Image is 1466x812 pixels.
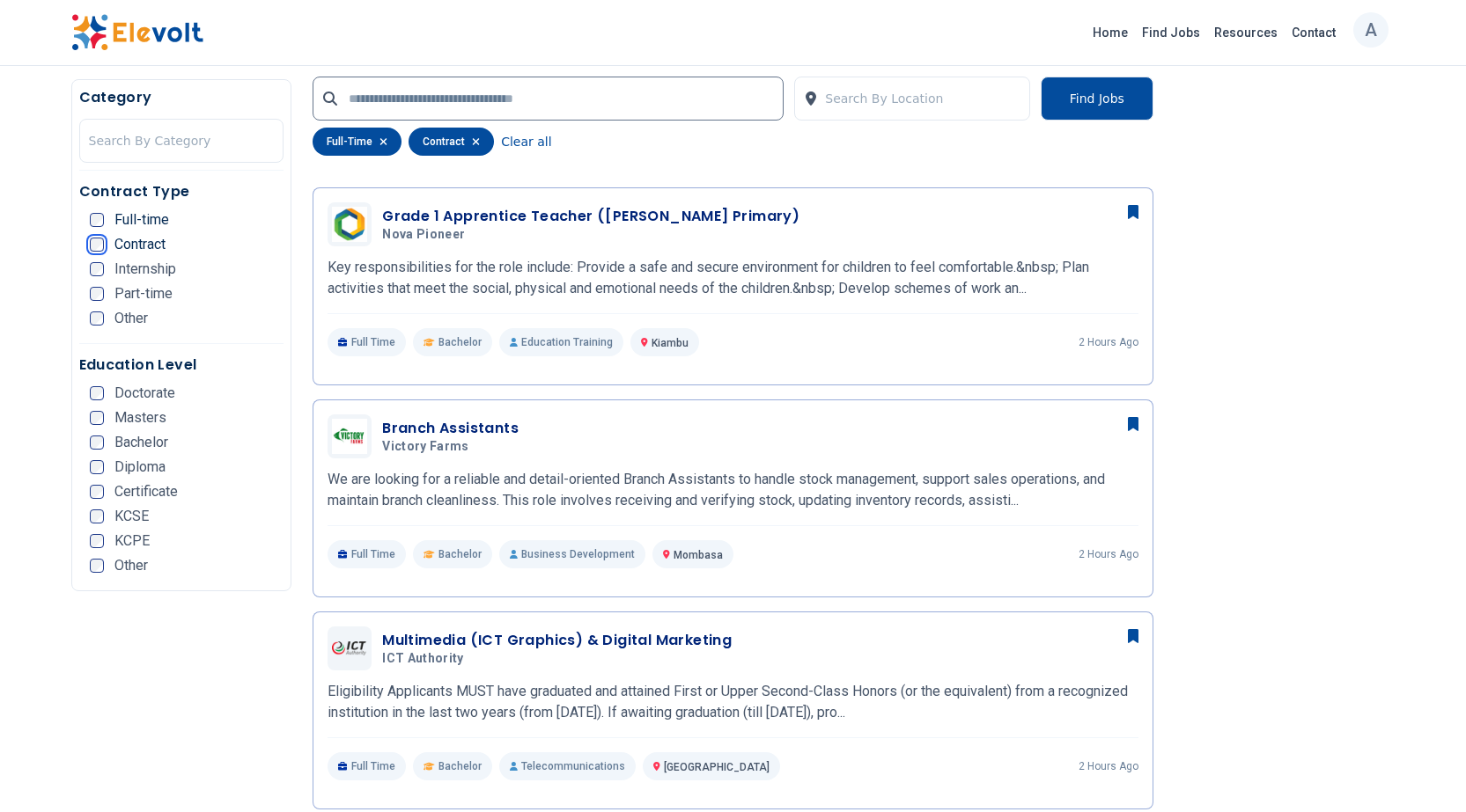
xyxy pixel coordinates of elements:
p: Eligibility Applicants MUST have graduated and attained First or Upper Second-Class Honors (or th... [328,681,1138,723]
span: Masters [114,411,166,425]
p: Full Time [328,752,406,780]
span: Full-time [114,213,169,227]
span: KCPE [114,534,150,548]
span: Part-time [114,287,173,301]
input: Internship [90,262,104,276]
span: Other [114,559,148,573]
button: Find Jobs [1041,77,1153,121]
span: Bachelor [114,435,168,450]
p: A [1365,8,1377,52]
iframe: Chat Widget [1378,728,1466,812]
p: 2 hours ago [1079,759,1138,773]
a: ICT AuthorityMultimedia (ICT Graphics) & Digital MarketingICT AuthorityEligibility Applicants MUS... [328,626,1138,780]
span: KCSE [114,509,149,523]
span: Diploma [114,460,166,474]
a: Contact [1285,18,1343,47]
span: Bachelor [438,335,482,349]
button: Clear all [501,128,551,156]
p: 2 hours ago [1079,335,1138,349]
input: Certificate [90,485,104,499]
span: Nova Pioneer [382,227,465,243]
div: contract [409,128,494,156]
img: Nova Pioneer [332,207,367,242]
h3: Grade 1 Apprentice Teacher ([PERSON_NAME] Primary) [382,206,799,227]
img: ICT Authority [332,641,367,655]
span: Bachelor [438,547,482,561]
span: Kiambu [652,337,689,349]
input: Full-time [90,213,104,227]
a: Nova PioneerGrade 1 Apprentice Teacher ([PERSON_NAME] Primary)Nova PioneerKey responsibilities fo... [328,202,1138,356]
input: Doctorate [90,386,104,400]
p: Full Time [328,328,406,356]
a: Resources [1207,18,1285,47]
a: Home [1086,18,1135,47]
span: Mombasa [674,549,723,561]
span: Internship [114,262,176,276]
span: Contract [114,238,166,252]
input: Other [90,559,104,573]
button: A [1353,12,1389,48]
input: Contract [90,238,104,252]
input: Masters [90,411,104,425]
input: Other [90,311,104,326]
p: 2 hours ago [1079,547,1138,561]
input: Bachelor [90,435,104,450]
span: ICT Authority [382,651,464,667]
img: Victory Farms [332,419,367,454]
p: Education Training [499,328,623,356]
p: Full Time [328,540,406,568]
span: Bachelor [438,759,482,773]
h3: Branch Assistants [382,418,519,439]
h5: Category [79,87,284,108]
h5: Contract Type [79,181,284,202]
div: full-time [313,128,401,156]
span: Other [114,311,148,326]
h5: Education Level [79,355,284,376]
span: Certificate [114,485,178,499]
input: KCSE [90,509,104,523]
p: Telecommunications [499,752,636,780]
span: [GEOGRAPHIC_DATA] [664,761,770,773]
h3: Multimedia (ICT Graphics) & Digital Marketing [382,630,732,651]
input: Diploma [90,460,104,474]
a: Victory FarmsBranch AssistantsVictory FarmsWe are looking for a reliable and detail-oriented Bran... [328,414,1138,568]
p: Business Development [499,540,645,568]
p: We are looking for a reliable and detail-oriented Branch Assistants to handle stock management, s... [328,469,1138,511]
input: Part-time [90,287,104,301]
span: Doctorate [114,386,175,400]
input: KCPE [90,534,104,548]
a: Find Jobs [1135,18,1207,47]
img: Elevolt [71,14,203,51]
p: Key responsibilities for the role include: Provide a safe and secure environment for children to ... [328,257,1138,299]
span: Victory Farms [382,439,469,455]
